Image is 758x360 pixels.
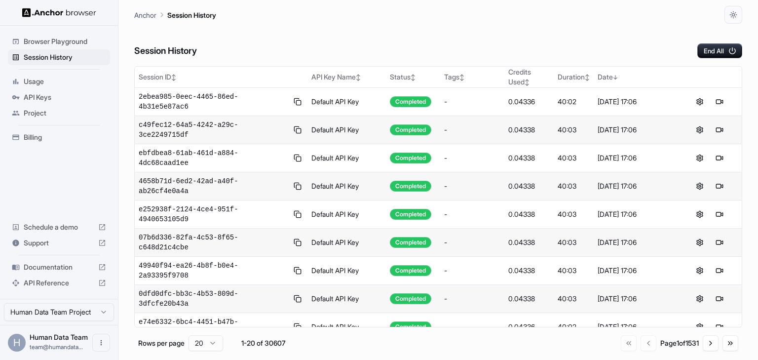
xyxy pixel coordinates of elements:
[444,125,500,135] div: -
[598,72,674,82] div: Date
[585,74,590,81] span: ↕
[139,233,288,252] span: 07b6d336-82fa-4c53-8f65-c648d21c4cbe
[311,72,382,82] div: API Key Name
[697,43,742,58] button: End All
[307,116,386,144] td: Default API Key
[444,72,500,82] div: Tags
[390,181,431,192] div: Completed
[139,317,288,337] span: e74e6332-6bc4-4451-b47b-131f9de77f35
[558,266,590,276] div: 40:03
[134,9,216,20] nav: breadcrumb
[356,74,361,81] span: ↕
[508,97,550,107] div: 0.04336
[139,261,288,280] span: 49940f94-ea26-4b8f-b0e4-2a93395f9708
[307,229,386,257] td: Default API Key
[307,285,386,313] td: Default API Key
[24,262,94,272] span: Documentation
[598,181,674,191] div: [DATE] 17:06
[598,153,674,163] div: [DATE] 17:06
[8,129,110,145] div: Billing
[139,148,288,168] span: ebfdbea8-61ab-461d-a884-4dc68caad1ee
[139,289,288,309] span: 0dfd0dfc-bb3c-4b53-809d-3dfcfe20b43a
[390,321,431,332] div: Completed
[139,204,288,224] span: e252938f-2124-4ce4-951f-4940653105d9
[613,74,618,81] span: ↓
[8,49,110,65] div: Session History
[390,265,431,276] div: Completed
[558,209,590,219] div: 40:03
[139,120,288,140] span: c49fec12-64a5-4242-a29c-3ce2249715df
[390,293,431,304] div: Completed
[558,238,590,247] div: 40:03
[139,176,288,196] span: 4658b71d-6ed2-42ad-a40f-ab26cf4e0a4a
[8,275,110,291] div: API Reference
[598,209,674,219] div: [DATE] 17:06
[508,181,550,191] div: 0.04338
[24,132,106,142] span: Billing
[558,181,590,191] div: 40:03
[138,338,185,348] p: Rows per page
[167,10,216,20] p: Session History
[508,67,550,87] div: Credits Used
[444,294,500,304] div: -
[558,322,590,332] div: 40:02
[307,88,386,116] td: Default API Key
[171,74,176,81] span: ↕
[8,89,110,105] div: API Keys
[508,153,550,163] div: 0.04338
[558,294,590,304] div: 40:03
[444,238,500,247] div: -
[390,209,431,220] div: Completed
[598,125,674,135] div: [DATE] 17:06
[444,322,500,332] div: -
[8,235,110,251] div: Support
[8,259,110,275] div: Documentation
[390,124,431,135] div: Completed
[558,153,590,163] div: 40:03
[508,266,550,276] div: 0.04338
[24,278,94,288] span: API Reference
[8,74,110,89] div: Usage
[30,343,83,351] span: team@humandata.dev
[444,266,500,276] div: -
[558,125,590,135] div: 40:03
[22,8,96,17] img: Anchor Logo
[598,238,674,247] div: [DATE] 17:06
[390,96,431,107] div: Completed
[307,313,386,341] td: Default API Key
[508,294,550,304] div: 0.04338
[444,97,500,107] div: -
[134,10,156,20] p: Anchor
[390,72,436,82] div: Status
[134,44,197,58] h6: Session History
[8,219,110,235] div: Schedule a demo
[307,200,386,229] td: Default API Key
[660,338,699,348] div: Page 1 of 1531
[8,105,110,121] div: Project
[307,257,386,285] td: Default API Key
[508,322,550,332] div: 0.04336
[525,79,530,86] span: ↕
[598,294,674,304] div: [DATE] 17:06
[508,209,550,219] div: 0.04338
[307,172,386,200] td: Default API Key
[598,322,674,332] div: [DATE] 17:06
[558,72,590,82] div: Duration
[24,77,106,86] span: Usage
[139,72,303,82] div: Session ID
[307,144,386,172] td: Default API Key
[444,181,500,191] div: -
[508,238,550,247] div: 0.04338
[598,97,674,107] div: [DATE] 17:06
[411,74,416,81] span: ↕
[24,108,106,118] span: Project
[508,125,550,135] div: 0.04338
[24,238,94,248] span: Support
[598,266,674,276] div: [DATE] 17:06
[24,92,106,102] span: API Keys
[390,153,431,163] div: Completed
[444,153,500,163] div: -
[92,334,110,352] button: Open menu
[24,52,106,62] span: Session History
[390,237,431,248] div: Completed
